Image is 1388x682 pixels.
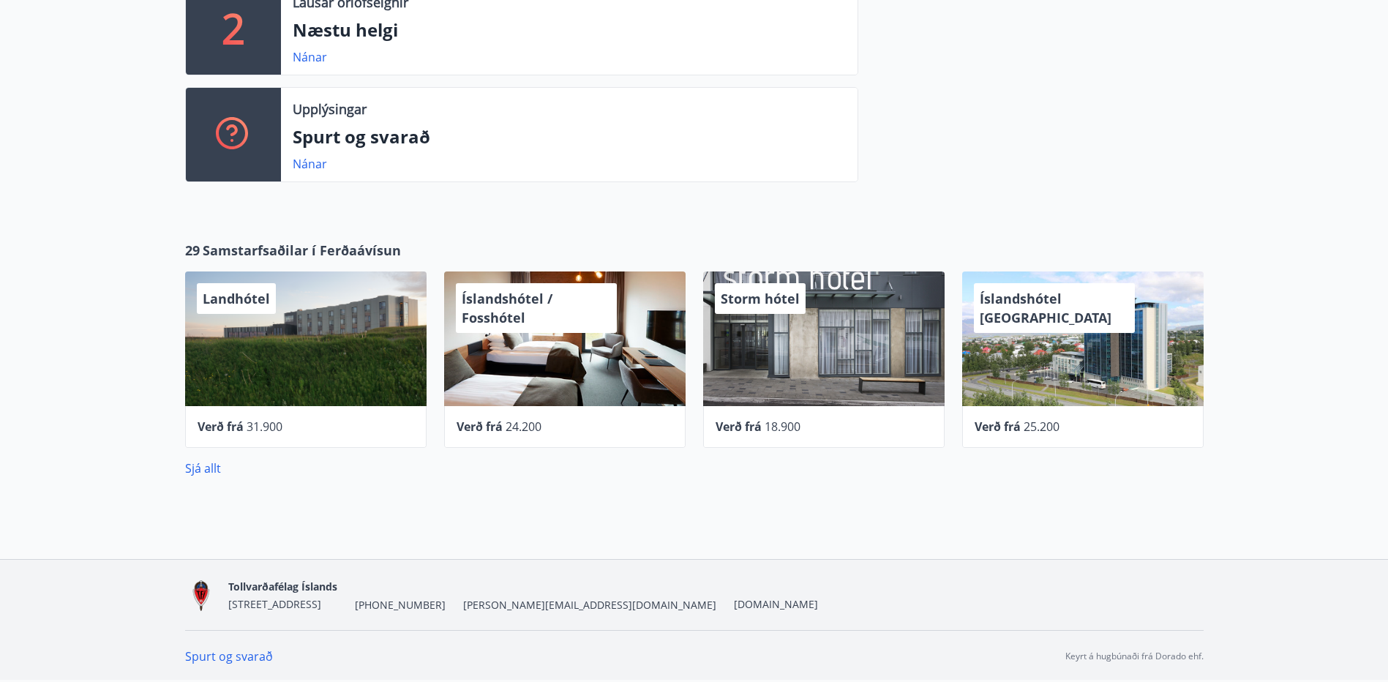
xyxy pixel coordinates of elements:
span: Íslandshótel / Fosshótel [462,290,552,326]
a: Sjá allt [185,460,221,476]
p: Keyrt á hugbúnaði frá Dorado ehf. [1065,650,1204,663]
span: Samstarfsaðilar í Ferðaávísun [203,241,401,260]
span: Landhótel [203,290,270,307]
a: [DOMAIN_NAME] [734,597,818,611]
a: Spurt og svarað [185,648,273,664]
span: Tollvarðafélag Íslands [228,580,337,593]
span: Verð frá [198,419,244,435]
span: Íslandshótel [GEOGRAPHIC_DATA] [980,290,1111,326]
span: Storm hótel [721,290,800,307]
span: 31.900 [247,419,282,435]
p: Upplýsingar [293,100,367,119]
p: Spurt og svarað [293,124,846,149]
span: Verð frá [716,419,762,435]
span: 18.900 [765,419,800,435]
span: Verð frá [457,419,503,435]
p: Næstu helgi [293,18,846,42]
span: [PHONE_NUMBER] [355,598,446,612]
span: [PERSON_NAME][EMAIL_ADDRESS][DOMAIN_NAME] [463,598,716,612]
a: Nánar [293,49,327,65]
span: Verð frá [975,419,1021,435]
span: 25.200 [1024,419,1059,435]
span: 24.200 [506,419,541,435]
span: 29 [185,241,200,260]
span: [STREET_ADDRESS] [228,597,321,611]
a: Nánar [293,156,327,172]
img: gNGvRfkBpV9U19LDnqSDIKdSC1DjkwNjNalYspOh.png [185,580,217,611]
